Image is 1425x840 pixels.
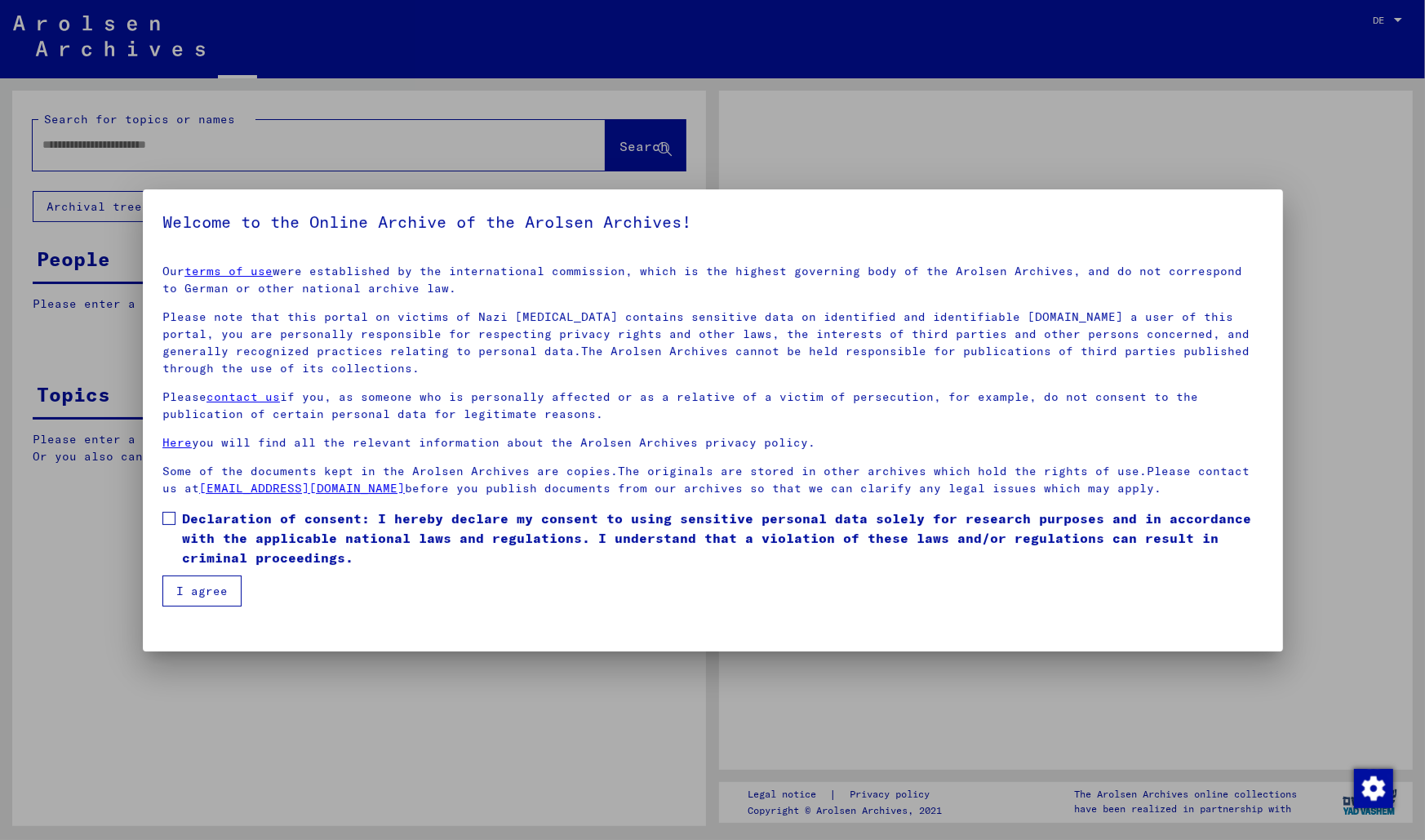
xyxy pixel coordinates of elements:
[162,435,192,450] a: Here
[162,209,1263,235] h5: Welcome to the Online Archive of the Arolsen Archives!
[162,463,1263,497] p: Some of the documents kept in the Arolsen Archives are copies.The originals are stored in other a...
[1354,769,1393,808] img: Zustimmung ändern
[182,509,1263,567] span: Declaration of consent: I hereby declare my consent to using sensitive personal data solely for r...
[162,389,1263,423] p: Please if you, as someone who is personally affected or as a relative of a victim of persecution,...
[206,389,280,404] a: contact us
[162,576,242,607] button: I agree
[199,481,405,496] a: [EMAIL_ADDRESS][DOMAIN_NAME]
[162,309,1263,377] p: Please note that this portal on victims of Nazi [MEDICAL_DATA] contains sensitive data on identif...
[162,434,1263,451] p: you will find all the relevant information about the Arolsen Archives privacy policy.
[162,263,1263,297] p: Our were established by the international commission, which is the highest governing body of the ...
[184,264,273,278] a: terms of use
